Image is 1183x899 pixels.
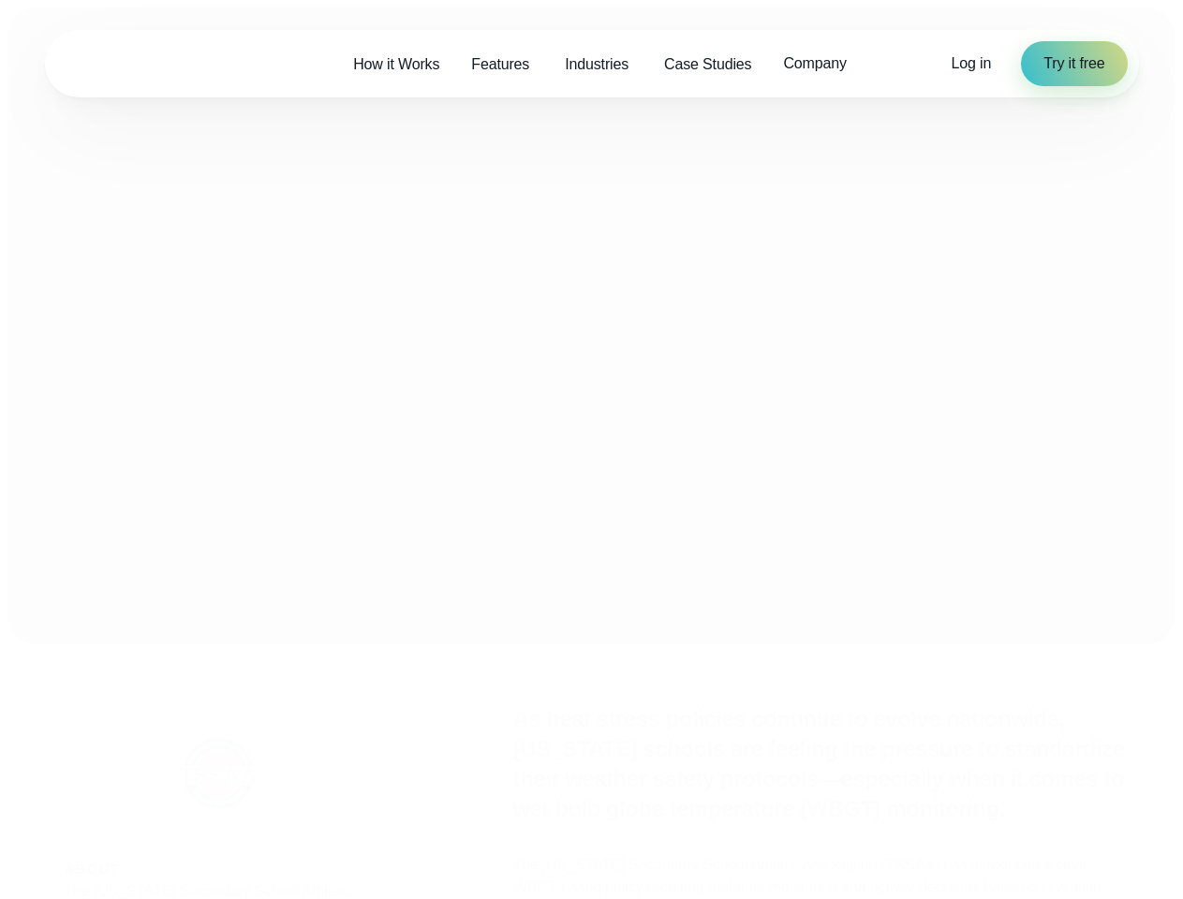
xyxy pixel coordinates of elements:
[648,45,767,83] a: Case Studies
[664,53,751,76] span: Case Studies
[337,45,455,83] a: How it Works
[1043,52,1104,75] span: Try it free
[1021,41,1127,86] a: Try it free
[783,52,846,75] span: Company
[471,53,529,76] span: Features
[565,53,628,76] span: Industries
[353,53,439,76] span: How it Works
[952,55,992,71] span: Log in
[952,52,992,75] a: Log in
